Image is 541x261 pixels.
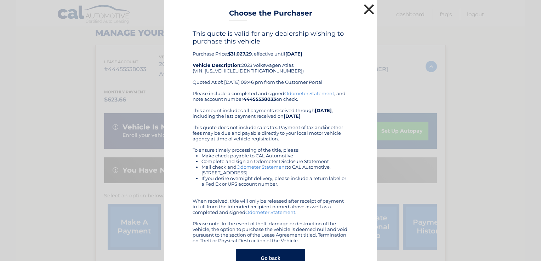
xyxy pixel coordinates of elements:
li: Complete and sign an Odometer Disclosure Statement [201,158,348,164]
b: [DATE] [285,51,302,57]
a: Odometer Statement [245,209,295,215]
b: [DATE] [315,108,332,113]
div: Please include a completed and signed , and note account number on check. This amount includes al... [193,91,348,243]
b: $31,027.29 [228,51,252,57]
a: Odometer Statement [237,164,286,170]
h3: Choose the Purchaser [229,9,312,21]
b: [DATE] [284,113,301,119]
li: If you desire overnight delivery, please include a return label or a Fed Ex or UPS account number. [201,175,348,187]
div: Purchase Price: , effective until 2023 Volkswagen Atlas (VIN: [US_VEHICLE_IDENTIFICATION_NUMBER])... [193,30,348,91]
li: Make check payable to CAL Automotive [201,153,348,158]
h4: This quote is valid for any dealership wishing to purchase this vehicle [193,30,348,45]
a: Odometer Statement [284,91,334,96]
b: 44455538033 [243,96,276,102]
li: Mail check and to CAL Automotive, [STREET_ADDRESS] [201,164,348,175]
button: × [362,2,376,16]
strong: Vehicle Description: [193,62,241,68]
